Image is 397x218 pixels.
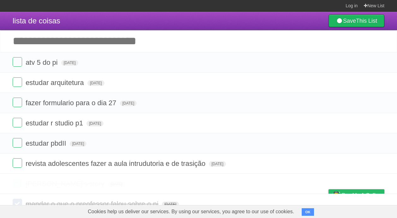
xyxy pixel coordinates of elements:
label: Done [13,138,22,148]
span: [DATE] [86,121,104,126]
span: [DATE] [108,181,125,187]
span: [DATE] [70,141,87,147]
label: Done [13,118,22,127]
span: estudar arquitetura [26,79,86,87]
label: Done [13,98,22,107]
span: mandar o que o preofessor falou sobre o pi [26,200,160,208]
span: [DATE] [61,60,78,66]
span: [DATE] [87,80,104,86]
label: Done [13,158,22,168]
span: lista de coisas [13,16,60,25]
label: Done [13,199,22,208]
button: OK [302,208,314,216]
a: SaveThis List [329,15,384,27]
span: fazer formulario para o dia 27 [26,99,118,107]
span: estudar r studio p1 [26,119,85,127]
span: [DATE] [162,202,179,207]
span: Cookies help us deliver our services. By using our services, you agree to our use of cookies. [81,205,300,218]
span: [PERSON_NAME]'s story [26,180,106,188]
label: Done [13,77,22,87]
span: atv 5 do pi [26,58,59,66]
span: [DATE] [120,100,137,106]
span: revista adolescentes fazer a aula intrudutoria e de trasição [26,160,207,167]
span: estudar pbdII [26,139,68,147]
label: Done [13,57,22,67]
span: [DATE] [209,161,226,167]
b: This List [356,18,377,24]
label: Done [13,179,22,188]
